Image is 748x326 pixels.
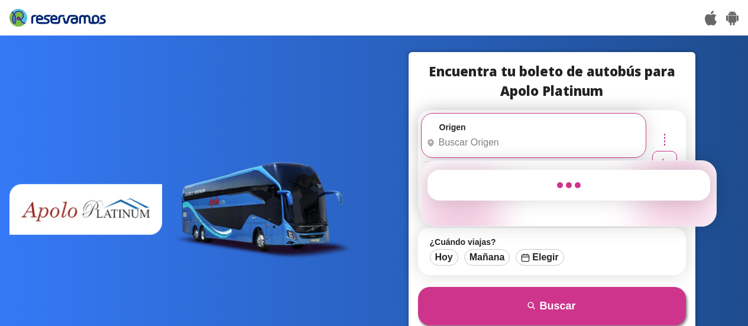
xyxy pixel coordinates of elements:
button: Hoy [430,249,458,266]
label: Origen [439,122,466,132]
button: Buscar [418,287,686,325]
img: bus apolo platinum [9,156,353,266]
h1: Encuentra tu boleto de autobús para Apolo Platinum [418,62,686,101]
input: Buscar Origen [422,128,643,157]
button: Mañana [464,249,510,266]
img: App Store [705,11,717,25]
img: Reservamos [9,9,106,27]
label: ¿Cuándo viajas? [430,237,674,247]
button: Elegir [516,249,564,266]
img: Play Store [726,11,739,25]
